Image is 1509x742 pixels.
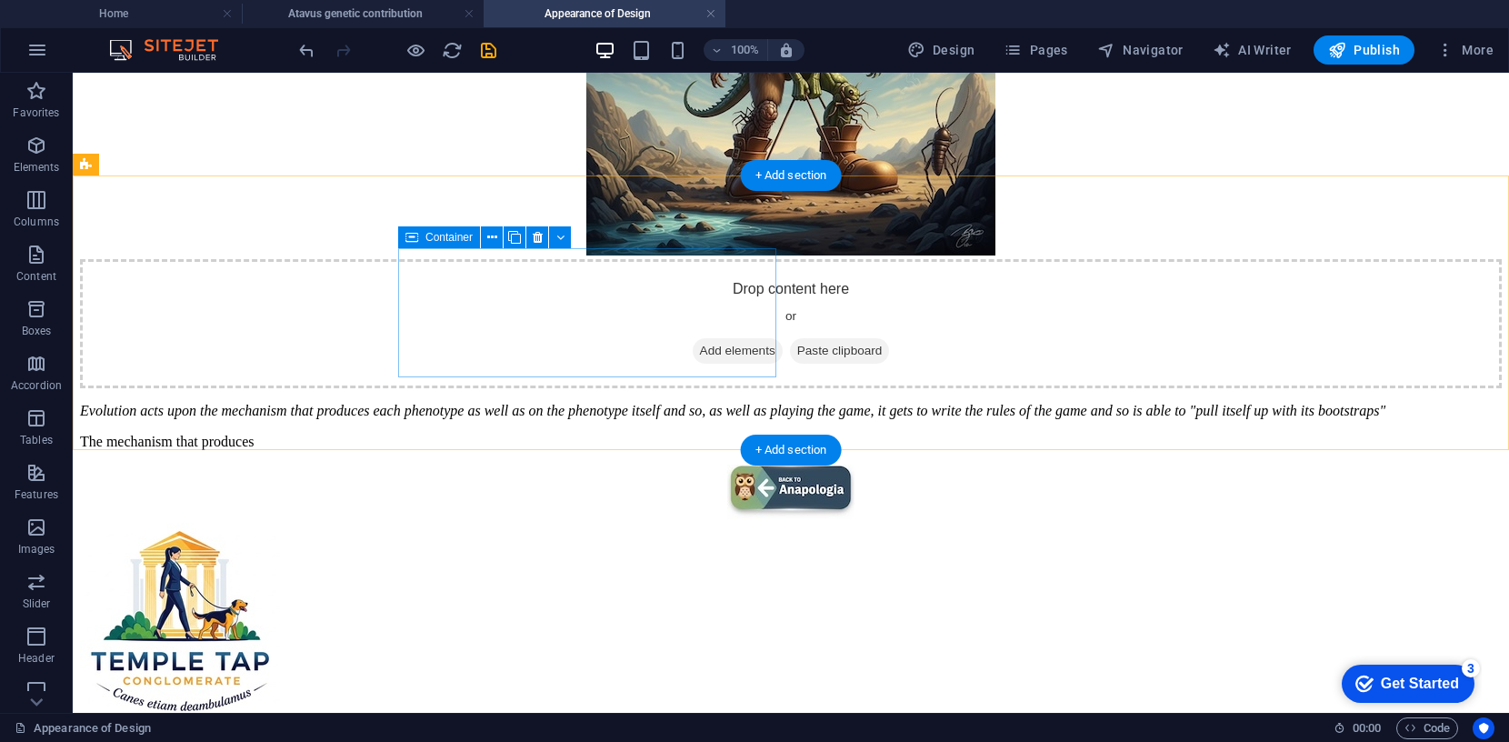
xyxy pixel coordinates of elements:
[295,39,317,61] button: undo
[907,41,975,59] span: Design
[717,266,817,291] span: Paste clipboard
[900,35,983,65] div: Design (Ctrl+Alt+Y)
[23,597,51,611] p: Slider
[20,433,53,447] p: Tables
[7,186,1429,316] div: Drop content here
[105,39,241,61] img: Editor Logo
[1436,41,1494,59] span: More
[478,40,499,61] i: Save (Ctrl+S)
[441,39,463,61] button: reload
[18,651,55,666] p: Header
[704,39,768,61] button: 100%
[14,160,60,175] p: Elements
[1328,41,1400,59] span: Publish
[741,435,842,466] div: + Add section
[15,487,58,502] p: Features
[741,160,842,191] div: + Add section
[1213,41,1292,59] span: AI Writer
[442,40,463,61] i: Reload page
[1396,717,1458,739] button: Code
[1429,35,1501,65] button: More
[13,105,59,120] p: Favorites
[296,40,317,61] i: Undo: Change link (Ctrl+Z)
[484,4,725,24] h4: Appearance of Design
[620,266,710,291] span: Add elements
[135,4,153,22] div: 3
[242,4,484,24] h4: Atavus genetic contribution
[477,39,499,61] button: save
[731,39,760,61] h6: 100%
[15,9,147,47] div: Get Started 3 items remaining, 40% complete
[14,215,59,229] p: Columns
[1334,717,1382,739] h6: Session time
[405,39,426,61] button: Click here to leave preview mode and continue editing
[11,378,62,393] p: Accordion
[15,717,151,739] a: Click to cancel selection. Double-click to open Pages
[54,20,132,36] div: Get Started
[778,42,794,58] i: On resize automatically adjust zoom level to fit chosen device.
[1090,35,1191,65] button: Navigator
[1314,35,1414,65] button: Publish
[1205,35,1299,65] button: AI Writer
[1353,717,1381,739] span: 00 00
[1097,41,1184,59] span: Navigator
[1365,721,1368,735] span: :
[425,232,473,243] span: Container
[18,542,55,556] p: Images
[16,269,56,284] p: Content
[1404,717,1450,739] span: Code
[900,35,983,65] button: Design
[996,35,1074,65] button: Pages
[1473,717,1494,739] button: Usercentrics
[1004,41,1067,59] span: Pages
[22,324,52,338] p: Boxes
